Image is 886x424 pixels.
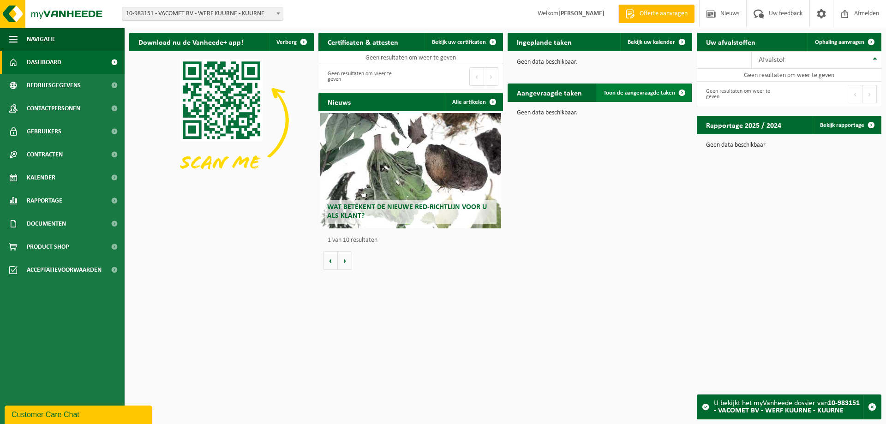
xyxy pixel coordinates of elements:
[484,67,498,86] button: Next
[808,33,880,51] a: Ophaling aanvragen
[276,39,297,45] span: Verberg
[27,258,102,281] span: Acceptatievoorwaarden
[862,85,877,103] button: Next
[628,39,675,45] span: Bekijk uw kalender
[517,59,683,66] p: Geen data beschikbaar.
[848,85,862,103] button: Previous
[27,166,55,189] span: Kalender
[604,90,675,96] span: Toon de aangevraagde taken
[620,33,691,51] a: Bekijk uw kalender
[27,235,69,258] span: Product Shop
[27,120,61,143] span: Gebruikers
[558,10,605,17] strong: [PERSON_NAME]
[129,51,314,190] img: Download de VHEPlus App
[27,74,81,97] span: Bedrijfsgegevens
[425,33,502,51] a: Bekijk uw certificaten
[637,9,690,18] span: Offerte aanvragen
[697,69,881,82] td: Geen resultaten om weer te geven
[706,142,872,149] p: Geen data beschikbaar
[5,404,154,424] iframe: chat widget
[813,116,880,134] a: Bekijk rapportage
[122,7,283,21] span: 10-983151 - VACOMET BV - WERF KUURNE - KUURNE
[596,84,691,102] a: Toon de aangevraagde taken
[27,51,61,74] span: Dashboard
[697,33,765,51] h2: Uw afvalstoffen
[508,84,591,102] h2: Aangevraagde taken
[27,212,66,235] span: Documenten
[432,39,486,45] span: Bekijk uw certificaten
[269,33,313,51] button: Verberg
[759,56,785,64] span: Afvalstof
[517,110,683,116] p: Geen data beschikbaar.
[129,33,252,51] h2: Download nu de Vanheede+ app!
[323,66,406,87] div: Geen resultaten om weer te geven
[27,97,80,120] span: Contactpersonen
[27,143,63,166] span: Contracten
[318,51,503,64] td: Geen resultaten om weer te geven
[328,237,498,244] p: 1 van 10 resultaten
[618,5,694,23] a: Offerte aanvragen
[323,251,338,270] button: Vorige
[701,84,784,104] div: Geen resultaten om weer te geven
[27,189,62,212] span: Rapportage
[508,33,581,51] h2: Ingeplande taken
[320,113,501,228] a: Wat betekent de nieuwe RED-richtlijn voor u als klant?
[815,39,864,45] span: Ophaling aanvragen
[318,33,407,51] h2: Certificaten & attesten
[697,116,790,134] h2: Rapportage 2025 / 2024
[27,28,55,51] span: Navigatie
[122,7,283,20] span: 10-983151 - VACOMET BV - WERF KUURNE - KUURNE
[338,251,352,270] button: Volgende
[714,395,863,419] div: U bekijkt het myVanheede dossier van
[318,93,360,111] h2: Nieuws
[327,203,487,220] span: Wat betekent de nieuwe RED-richtlijn voor u als klant?
[714,400,860,414] strong: 10-983151 - VACOMET BV - WERF KUURNE - KUURNE
[469,67,484,86] button: Previous
[445,93,502,111] a: Alle artikelen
